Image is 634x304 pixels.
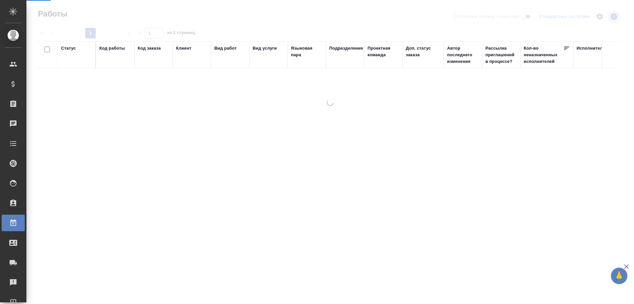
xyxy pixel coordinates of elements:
div: Код работы [99,45,125,52]
div: Статус [61,45,76,52]
div: Доп. статус заказа [406,45,440,58]
div: Код заказа [138,45,161,52]
div: Рассылка приглашений в процессе? [485,45,517,65]
div: Кол-во неназначенных исполнителей [524,45,563,65]
div: Языковая пара [291,45,323,58]
button: 🙏 [611,268,627,284]
span: 🙏 [614,269,625,283]
div: Автор последнего изменения [447,45,479,65]
div: Проектная команда [368,45,399,58]
div: Подразделение [329,45,363,52]
div: Вид работ [214,45,237,52]
div: Клиент [176,45,191,52]
div: Вид услуги [253,45,277,52]
div: Исполнитель [577,45,606,52]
